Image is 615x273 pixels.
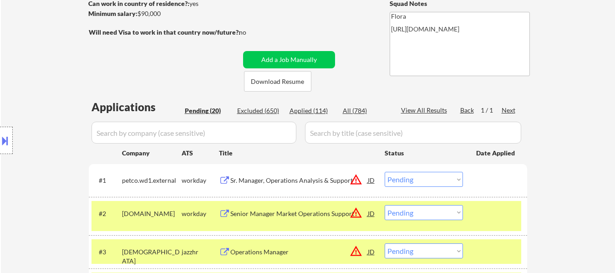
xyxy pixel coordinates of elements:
div: Next [502,106,516,115]
div: $90,000 [88,9,240,18]
strong: Will need Visa to work in that country now/future?: [89,28,240,36]
div: [DEMOGRAPHIC_DATA] [122,247,182,265]
input: Search by title (case sensitive) [305,122,521,144]
div: Pending (20) [185,106,230,115]
div: #3 [99,247,115,257]
button: Download Resume [244,71,311,92]
div: All (784) [343,106,388,115]
div: Title [219,149,376,158]
strong: Minimum salary: [88,10,137,17]
div: ATS [182,149,219,158]
div: jazzhr [182,247,219,257]
div: workday [182,209,219,218]
div: JD [367,205,376,221]
div: Applied (114) [290,106,335,115]
button: warning_amber [350,245,362,258]
input: Search by company (case sensitive) [91,122,296,144]
div: workday [182,176,219,185]
button: warning_amber [350,173,362,186]
div: JD [367,243,376,260]
div: View All Results [401,106,450,115]
button: warning_amber [350,206,362,219]
div: Back [460,106,475,115]
button: Add a Job Manually [243,51,335,68]
div: JD [367,172,376,188]
div: Excluded (650) [237,106,283,115]
div: Operations Manager [230,247,368,257]
div: no [239,28,265,37]
div: Sr. Manager, Operations Analysis & Support [230,176,368,185]
div: Senior Manager Market Operations Support [230,209,368,218]
div: Status [385,144,463,161]
div: Date Applied [476,149,516,158]
div: 1 / 1 [481,106,502,115]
